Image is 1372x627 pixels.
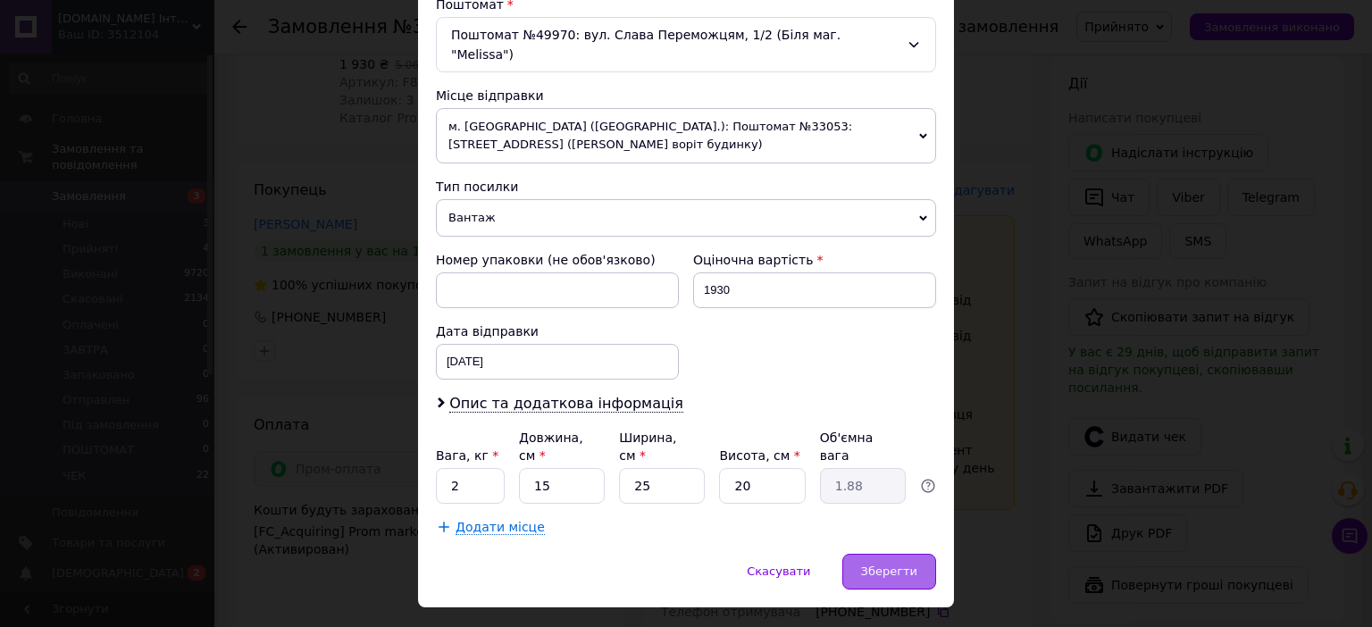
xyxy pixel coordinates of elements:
span: Тип посилки [436,180,518,194]
div: Оціночна вартість [693,251,936,269]
div: Дата відправки [436,322,679,340]
span: Додати місце [456,520,545,535]
label: Ширина, см [619,431,676,463]
div: Номер упаковки (не обов'язково) [436,251,679,269]
span: Зберегти [861,564,917,578]
span: Місце відправки [436,88,544,103]
span: Опис та додаткова інформація [449,395,683,413]
div: Поштомат №49970: вул. Слава Переможцям, 1/2 (Біля маг. "Melissa") [436,17,936,72]
label: Вага, кг [436,448,498,463]
span: Вантаж [436,199,936,237]
label: Висота, см [719,448,799,463]
span: м. [GEOGRAPHIC_DATA] ([GEOGRAPHIC_DATA].): Поштомат №33053: [STREET_ADDRESS] ([PERSON_NAME] воріт... [436,108,936,163]
div: Об'ємна вага [820,429,906,464]
span: Скасувати [747,564,810,578]
label: Довжина, см [519,431,583,463]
